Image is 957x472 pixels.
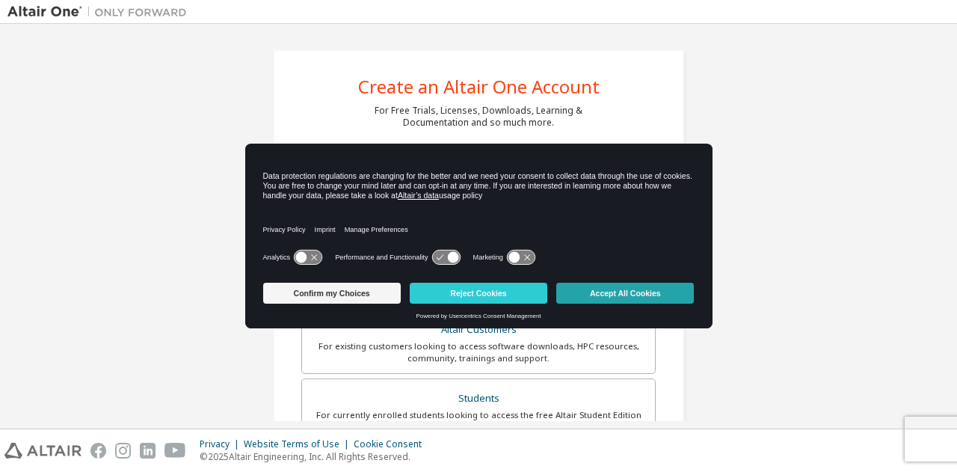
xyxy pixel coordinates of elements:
div: Create an Altair One Account [358,78,600,96]
img: altair_logo.svg [4,443,81,459]
div: For existing customers looking to access software downloads, HPC resources, community, trainings ... [311,340,646,364]
img: linkedin.svg [140,443,156,459]
div: Cookie Consent [354,438,431,450]
p: © 2025 Altair Engineering, Inc. All Rights Reserved. [200,450,431,463]
img: Altair One [7,4,194,19]
div: Altair Customers [311,319,646,340]
img: youtube.svg [164,443,186,459]
div: Students [311,388,646,409]
img: facebook.svg [90,443,106,459]
div: For currently enrolled students looking to access the free Altair Student Edition bundle and all ... [311,409,646,433]
div: Website Terms of Use [244,438,354,450]
div: For Free Trials, Licenses, Downloads, Learning & Documentation and so much more. [375,105,582,129]
img: instagram.svg [115,443,131,459]
div: Privacy [200,438,244,450]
